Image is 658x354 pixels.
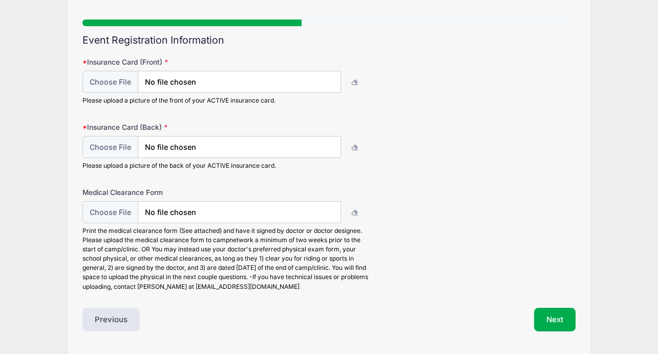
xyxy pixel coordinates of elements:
div: Please upload a picture of the front of your ACTIVE insurance card. [82,96,370,105]
div: Please upload a picture of the back of your ACTIVE insurance card. [82,161,370,170]
button: Previous [82,308,140,331]
div: Print the medical clearance form (See attached) and have it signed by doctor or doctor designee. ... [82,226,370,291]
label: Medical Clearance Form [82,187,247,198]
h2: Event Registration Information [82,34,575,46]
label: Insurance Card (Front) [82,57,247,67]
label: Insurance Card (Back) [82,122,247,132]
button: Next [534,308,576,331]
